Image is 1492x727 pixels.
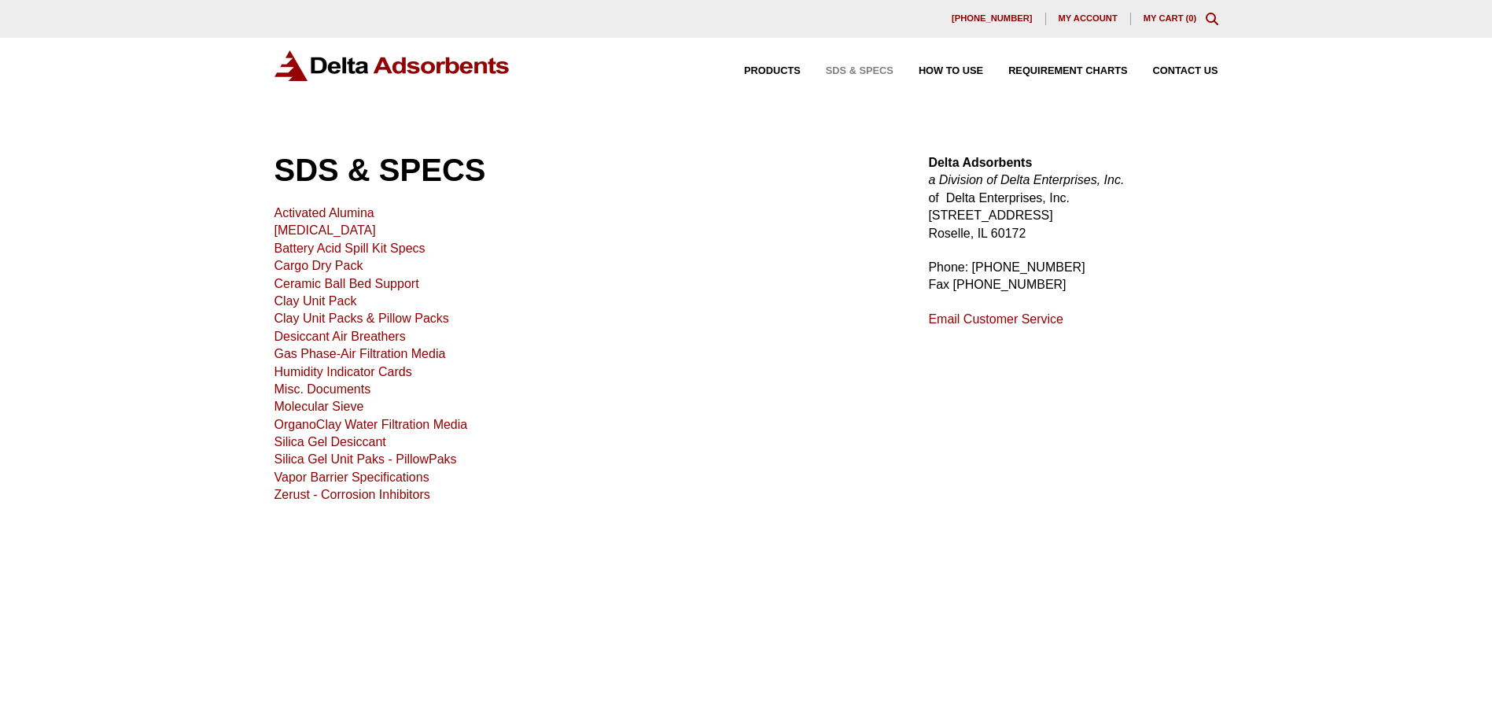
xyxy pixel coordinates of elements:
a: My Cart (0) [1144,13,1197,23]
a: Vapor Barrier Specifications [274,471,429,484]
em: a Division of Delta Enterprises, Inc. [928,173,1124,186]
span: 0 [1188,13,1193,23]
a: Email Customer Service [928,312,1063,326]
img: Delta Adsorbents [274,50,510,81]
a: How to Use [893,66,983,76]
a: Cargo Dry Pack [274,259,363,272]
span: Contact Us [1153,66,1218,76]
a: Clay Unit Pack [274,294,357,308]
a: Molecular Sieve [274,400,364,413]
a: Battery Acid Spill Kit Specs [274,242,425,255]
strong: Delta Adsorbents [928,156,1032,169]
a: My account [1046,13,1131,25]
span: Requirement Charts [1008,66,1127,76]
span: My account [1059,14,1118,23]
a: Products [719,66,801,76]
span: SDS & SPECS [826,66,893,76]
a: Silica Gel Unit Paks - PillowPaks [274,452,457,466]
p: Phone: [PHONE_NUMBER] Fax [PHONE_NUMBER] [928,259,1218,294]
span: [PHONE_NUMBER] [952,14,1033,23]
p: of Delta Enterprises, Inc. [STREET_ADDRESS] Roselle, IL 60172 [928,154,1218,242]
span: Products [744,66,801,76]
a: Gas Phase-Air Filtration Media [274,347,446,360]
a: OrganoClay Water Filtration Media [274,418,468,431]
a: [MEDICAL_DATA] [274,223,376,237]
div: Toggle Modal Content [1206,13,1218,25]
a: Ceramic Ball Bed Support [274,277,419,290]
a: Misc. Documents [274,382,371,396]
a: Contact Us [1128,66,1218,76]
a: SDS & SPECS [801,66,893,76]
a: Requirement Charts [983,66,1127,76]
a: [PHONE_NUMBER] [939,13,1046,25]
a: Clay Unit Packs & Pillow Packs [274,312,449,325]
h1: SDS & SPECS [274,154,891,186]
a: Desiccant Air Breathers [274,330,406,343]
a: Silica Gel Desiccant [274,435,386,448]
a: Zerust - Corrosion Inhibitors [274,488,430,501]
span: How to Use [919,66,983,76]
a: Activated Alumina [274,206,374,220]
a: Humidity Indicator Cards [274,365,412,378]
